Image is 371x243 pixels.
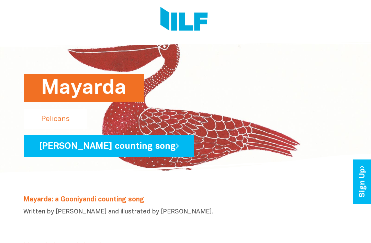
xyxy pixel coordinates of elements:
img: Logo [160,7,208,33]
a: [PERSON_NAME] counting song [24,135,194,157]
h1: Mayarda [41,74,127,102]
h3: Mayarda: a Gooniyandi counting song [23,195,348,205]
p: Written by [PERSON_NAME] and illustrated by [PERSON_NAME]. [23,208,348,216]
p: Pelicans [24,109,87,129]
